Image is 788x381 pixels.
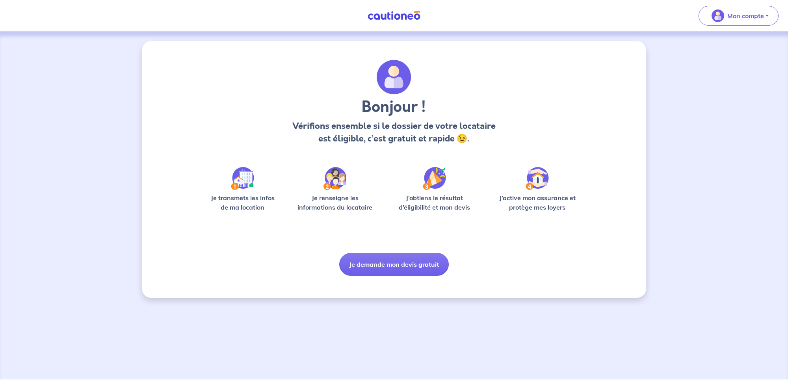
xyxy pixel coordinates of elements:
[699,6,779,26] button: illu_account_valid_menu.svgMon compte
[323,167,346,190] img: /static/c0a346edaed446bb123850d2d04ad552/Step-2.svg
[712,9,724,22] img: illu_account_valid_menu.svg
[526,167,549,190] img: /static/bfff1cf634d835d9112899e6a3df1a5d/Step-4.svg
[364,11,424,20] img: Cautioneo
[727,11,764,20] p: Mon compte
[377,60,411,95] img: archivate
[290,98,498,117] h3: Bonjour !
[231,167,254,190] img: /static/90a569abe86eec82015bcaae536bd8e6/Step-1.svg
[423,167,446,190] img: /static/f3e743aab9439237c3e2196e4328bba9/Step-3.svg
[390,193,479,212] p: J’obtiens le résultat d’éligibilité et mon devis
[290,120,498,145] p: Vérifions ensemble si le dossier de votre locataire est éligible, c’est gratuit et rapide 😉.
[339,253,449,276] button: Je demande mon devis gratuit
[293,193,377,212] p: Je renseigne les informations du locataire
[491,193,583,212] p: J’active mon assurance et protège mes loyers
[205,193,280,212] p: Je transmets les infos de ma location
